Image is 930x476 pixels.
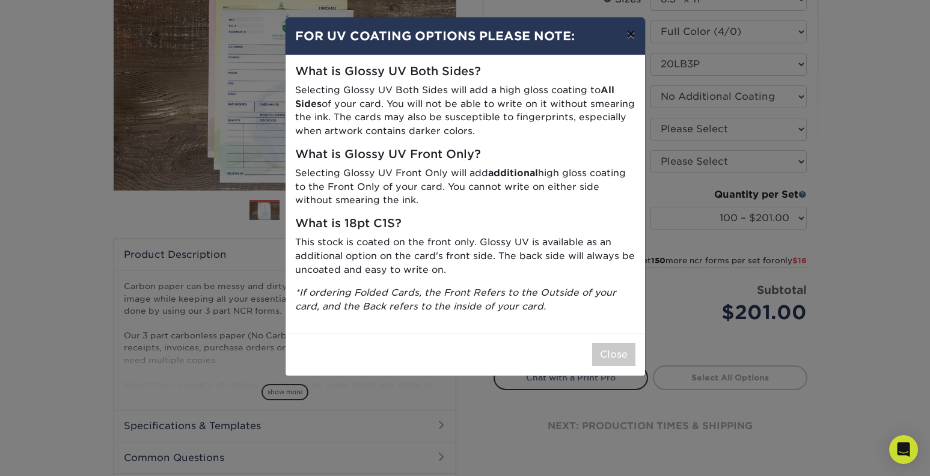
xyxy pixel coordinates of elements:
strong: additional [488,167,538,178]
div: Open Intercom Messenger [889,435,918,464]
i: *If ordering Folded Cards, the Front Refers to the Outside of your card, and the Back refers to t... [295,287,616,312]
h5: What is 18pt C1S? [295,217,635,231]
p: Selecting Glossy UV Both Sides will add a high gloss coating to of your card. You will not be abl... [295,84,635,138]
strong: All Sides [295,84,614,109]
p: This stock is coated on the front only. Glossy UV is available as an additional option on the car... [295,236,635,276]
button: Close [592,343,635,366]
h4: FOR UV COATING OPTIONS PLEASE NOTE: [295,27,635,45]
h5: What is Glossy UV Front Only? [295,148,635,162]
h5: What is Glossy UV Both Sides? [295,65,635,79]
button: × [617,17,644,51]
p: Selecting Glossy UV Front Only will add high gloss coating to the Front Only of your card. You ca... [295,166,635,207]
